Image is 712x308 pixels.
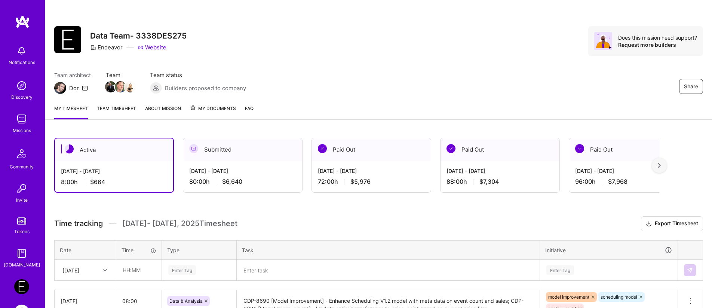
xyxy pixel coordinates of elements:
span: $7,968 [608,178,627,186]
button: Export Timesheet [641,216,703,231]
img: guide book [14,246,29,261]
div: 72:00 h [318,178,425,186]
div: Submitted [183,138,302,161]
div: Missions [13,126,31,134]
img: Active [65,144,74,153]
span: $7,304 [479,178,499,186]
div: Enter Tag [546,264,574,276]
img: Team Member Avatar [125,81,136,92]
div: Discovery [11,93,33,101]
div: Community [10,163,34,171]
div: Enter Tag [168,264,196,276]
img: Builders proposed to company [150,82,162,94]
i: icon Download [646,220,652,228]
span: Team architect [54,71,91,79]
a: About Mission [145,104,181,119]
div: [DATE] - [DATE] [61,167,167,175]
a: Team Member Avatar [116,80,125,93]
img: Company Logo [54,26,81,53]
img: Endeavor: Data Team- 3338DES275 [14,279,29,294]
div: [DATE] [62,266,79,274]
div: Initiative [545,246,672,254]
img: Paid Out [446,144,455,153]
div: Tokens [14,228,30,235]
img: Paid Out [318,144,327,153]
i: icon CompanyGray [90,45,96,51]
span: model improvement [548,294,589,300]
div: Endeavor [90,43,123,51]
span: $5,976 [350,178,371,186]
a: FAQ [245,104,254,119]
a: Website [138,43,166,51]
img: Submit [687,267,693,273]
img: Submitted [189,144,198,153]
div: Paid Out [312,138,431,161]
div: Request more builders [618,41,697,48]
span: $664 [90,178,105,186]
h3: Data Team- 3338DES275 [90,31,187,40]
div: 80:00 h [189,178,296,186]
img: Team Member Avatar [105,81,116,92]
img: Team Architect [54,82,66,94]
div: [DATE] - [DATE] [575,167,682,175]
div: [DATE] - [DATE] [189,167,296,175]
img: tokens [17,217,26,225]
div: [DATE] [61,297,110,305]
th: Task [237,240,540,260]
img: Team Member Avatar [115,81,126,92]
div: Notifications [9,58,35,66]
img: Community [13,145,31,163]
div: Does this mission need support? [618,34,697,41]
a: Endeavor: Data Team- 3338DES275 [12,279,31,294]
a: Team Member Avatar [106,80,116,93]
img: right [658,163,661,168]
a: My Documents [190,104,236,119]
img: Paid Out [575,144,584,153]
div: [DOMAIN_NAME] [4,261,40,269]
img: Avatar [594,32,612,50]
div: Active [55,138,173,161]
th: Date [55,240,116,260]
span: My Documents [190,104,236,113]
span: Builders proposed to company [165,84,246,92]
span: Time tracking [54,219,103,228]
span: Share [684,83,698,90]
img: logo [15,15,30,28]
div: Dor [69,84,79,92]
div: 96:00 h [575,178,682,186]
input: HH:MM [117,260,161,280]
span: scheduling model [601,294,637,300]
span: Team [106,71,135,79]
div: 88:00 h [446,178,553,186]
th: Type [162,240,237,260]
a: Team Member Avatar [125,80,135,93]
div: [DATE] - [DATE] [318,167,425,175]
a: My timesheet [54,104,88,119]
i: icon Mail [82,85,88,91]
div: Time [122,246,156,254]
a: Team timesheet [97,104,136,119]
div: Paid Out [569,138,688,161]
img: discovery [14,78,29,93]
img: bell [14,43,29,58]
img: teamwork [14,112,29,126]
div: 8:00 h [61,178,167,186]
img: Invite [14,181,29,196]
button: Share [679,79,703,94]
div: Invite [16,196,28,204]
span: $6,640 [222,178,242,186]
div: Paid Out [441,138,559,161]
span: [DATE] - [DATE] , 2025 Timesheet [122,219,237,228]
span: Data & Analysis [169,298,202,304]
div: [DATE] - [DATE] [446,167,553,175]
span: Team status [150,71,246,79]
i: icon Chevron [103,268,107,272]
